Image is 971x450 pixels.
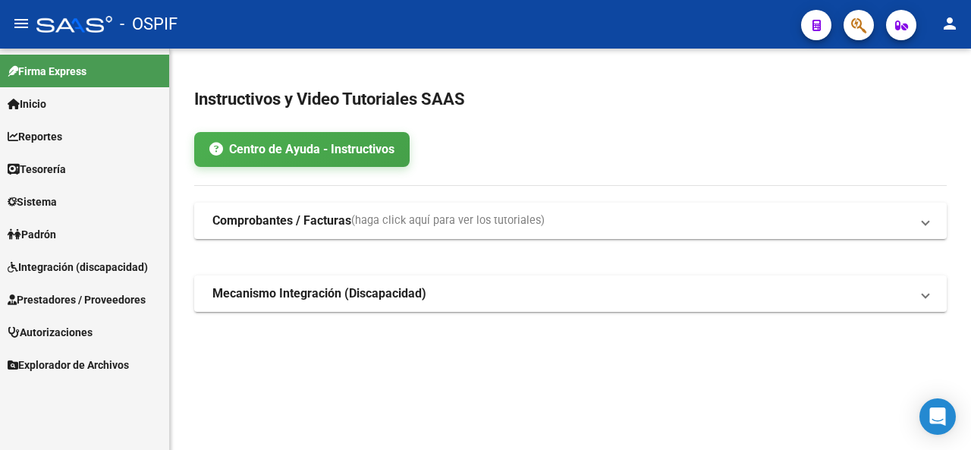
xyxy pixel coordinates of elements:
[919,398,956,435] div: Open Intercom Messenger
[8,96,46,112] span: Inicio
[194,85,947,114] h2: Instructivos y Video Tutoriales SAAS
[8,226,56,243] span: Padrón
[8,324,93,341] span: Autorizaciones
[194,132,410,167] a: Centro de Ayuda - Instructivos
[212,285,426,302] strong: Mecanismo Integración (Discapacidad)
[8,357,129,373] span: Explorador de Archivos
[12,14,30,33] mat-icon: menu
[212,212,351,229] strong: Comprobantes / Facturas
[194,275,947,312] mat-expansion-panel-header: Mecanismo Integración (Discapacidad)
[8,161,66,178] span: Tesorería
[351,212,545,229] span: (haga click aquí para ver los tutoriales)
[8,128,62,145] span: Reportes
[8,63,86,80] span: Firma Express
[8,259,148,275] span: Integración (discapacidad)
[194,203,947,239] mat-expansion-panel-header: Comprobantes / Facturas(haga click aquí para ver los tutoriales)
[941,14,959,33] mat-icon: person
[120,8,178,41] span: - OSPIF
[8,194,57,210] span: Sistema
[8,291,146,308] span: Prestadores / Proveedores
